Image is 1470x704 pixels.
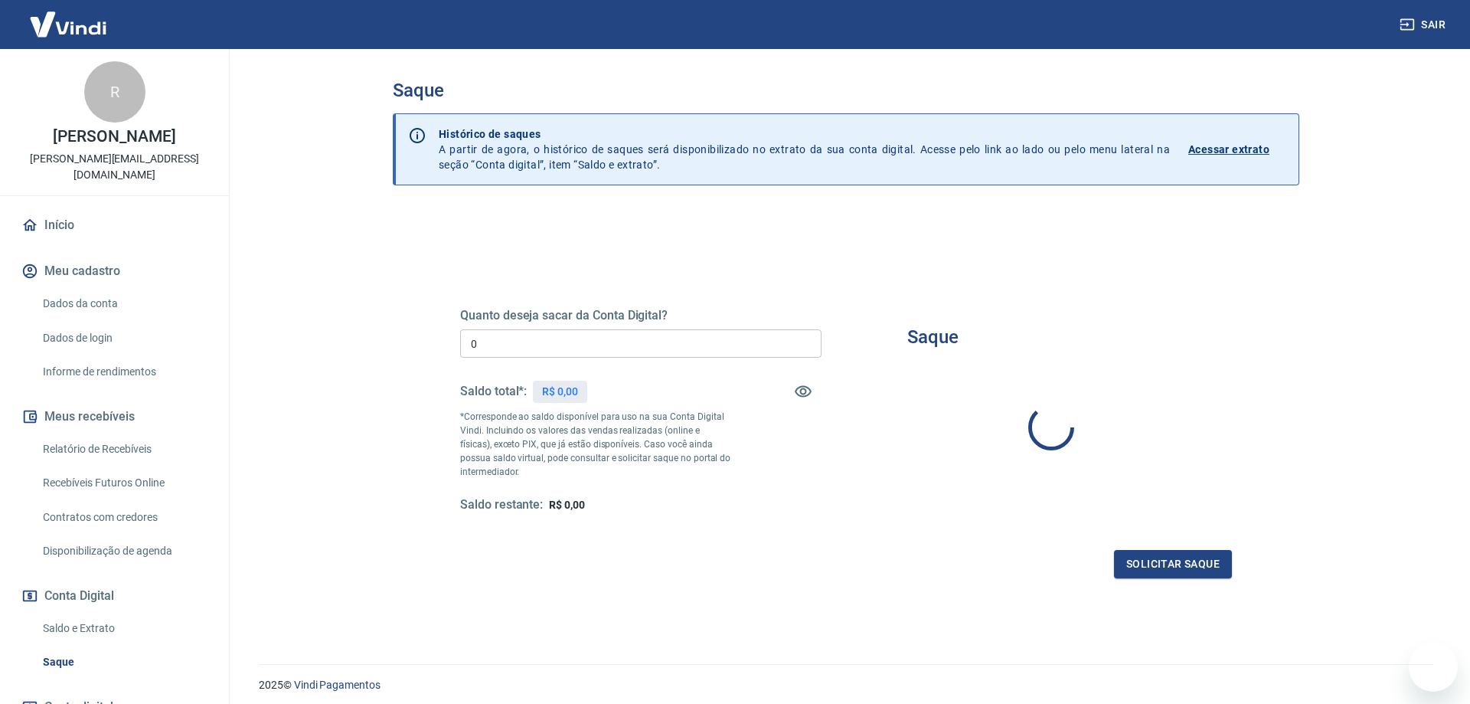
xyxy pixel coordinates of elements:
[37,613,211,644] a: Saldo e Extrato
[542,384,578,400] p: R$ 0,00
[18,254,211,288] button: Meu cadastro
[37,434,211,465] a: Relatório de Recebíveis
[460,384,527,399] h5: Saldo total*:
[460,497,543,513] h5: Saldo restante:
[439,126,1170,172] p: A partir de agora, o histórico de saques será disponibilizado no extrato da sua conta digital. Ac...
[12,151,217,183] p: [PERSON_NAME][EMAIL_ADDRESS][DOMAIN_NAME]
[18,208,211,242] a: Início
[84,61,145,123] div: R
[1114,550,1232,578] button: Solicitar saque
[294,679,381,691] a: Vindi Pagamentos
[53,129,175,145] p: [PERSON_NAME]
[37,356,211,388] a: Informe de rendimentos
[259,677,1433,693] p: 2025 ©
[18,1,118,47] img: Vindi
[37,467,211,499] a: Recebíveis Futuros Online
[37,323,211,354] a: Dados de login
[37,288,211,319] a: Dados da conta
[1188,126,1286,172] a: Acessar extrato
[37,647,211,678] a: Saque
[393,80,1299,101] h3: Saque
[37,502,211,533] a: Contratos com credores
[18,579,211,613] button: Conta Digital
[1396,11,1452,39] button: Sair
[1409,643,1458,692] iframe: Botão para abrir a janela de mensagens
[1188,142,1269,157] p: Acessar extrato
[439,126,1170,142] p: Histórico de saques
[460,410,731,479] p: *Corresponde ao saldo disponível para uso na sua Conta Digital Vindi. Incluindo os valores das ve...
[549,499,585,511] span: R$ 0,00
[907,326,959,348] h3: Saque
[460,308,822,323] h5: Quanto deseja sacar da Conta Digital?
[37,535,211,567] a: Disponibilização de agenda
[18,400,211,434] button: Meus recebíveis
